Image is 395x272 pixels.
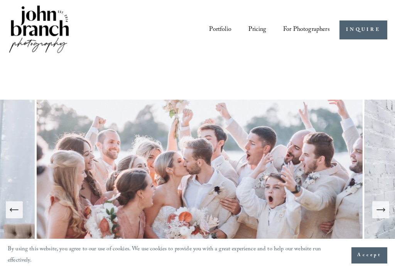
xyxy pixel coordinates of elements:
[8,244,344,267] p: By using this website, you agree to our use of cookies. We use cookies to provide you with a grea...
[209,23,231,37] a: Portfolio
[283,23,330,37] a: folder dropdown
[357,252,381,259] span: Accept
[372,201,389,218] button: Next Slide
[248,23,266,37] a: Pricing
[351,247,387,263] button: Accept
[283,24,330,36] span: For Photographers
[8,4,70,56] img: John Branch IV Photography
[339,20,387,39] a: INQUIRE
[6,201,23,218] button: Previous Slide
